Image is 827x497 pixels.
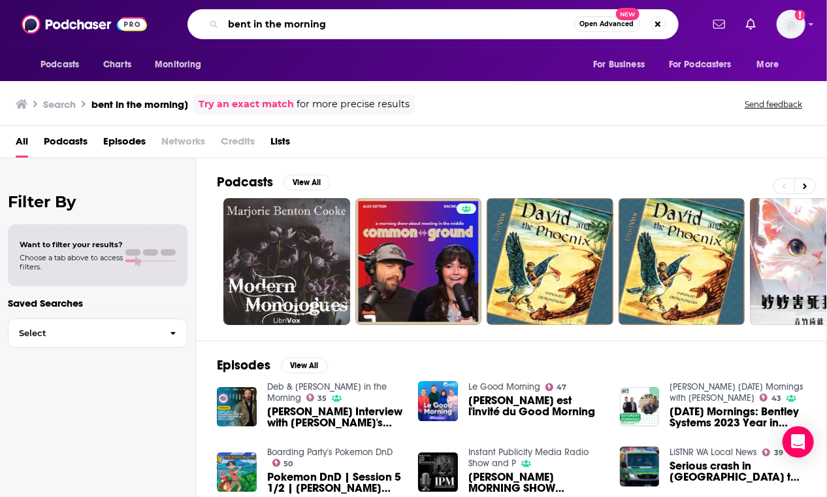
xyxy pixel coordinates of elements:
[161,131,205,158] span: Networks
[670,460,805,483] a: Serious crash in Bentley this morning - tap for more
[284,175,331,190] button: View All
[217,357,328,373] a: EpisodesView All
[41,56,79,74] span: Podcasts
[267,406,403,428] a: Dierks Bentley Interview with Indy's Morning Show 061424
[670,460,805,483] span: Serious crash in [GEOGRAPHIC_DATA] this morning - tap for more
[217,453,257,492] img: Pokemon DnD | Session 5 1/2 | Bentley's Profitable Morning
[8,329,159,337] span: Select
[217,174,331,190] a: PodcastsView All
[270,131,290,158] a: Lists
[468,381,540,392] a: Le Good Morning
[660,52,751,77] button: open menu
[774,450,783,456] span: 39
[557,385,567,390] span: 47
[418,381,458,421] img: Malik Bentalha est l'invité du Good Morning
[620,387,660,427] img: Saturday Mornings: Bentley Systems 2023 Year in Infrastructure and Going Digital Awards
[762,449,783,456] a: 39
[418,453,458,492] img: ROB BENTIVEGNA MORNING SHOW INTERVIEW
[741,99,806,110] button: Send feedback
[267,447,393,458] a: Boarding Party's Pokemon DnD
[267,381,387,403] a: Deb & Matt in the Morning
[103,131,146,158] a: Episodes
[669,56,732,74] span: For Podcasters
[574,16,640,32] button: Open AdvancedNew
[741,13,761,35] a: Show notifications dropdown
[91,98,188,111] h3: bent in the morning]
[187,9,679,39] div: Search podcasts, credits, & more...
[31,52,96,77] button: open menu
[267,406,403,428] span: [PERSON_NAME] Interview with [PERSON_NAME]'s Morning Show 061424
[777,10,805,39] img: User Profile
[317,396,327,402] span: 35
[221,131,255,158] span: Credits
[306,394,327,402] a: 35
[272,459,293,467] a: 50
[670,406,805,428] span: [DATE] Mornings: Bentley Systems 2023 Year in Infrastructure and Going Digital Awards
[8,192,187,211] h2: Filter By
[44,131,88,158] a: Podcasts
[267,471,403,494] a: Pokemon DnD | Session 5 1/2 | Bentley's Profitable Morning
[545,383,567,391] a: 47
[155,56,201,74] span: Monitoring
[43,98,76,111] h3: Search
[670,406,805,428] a: Saturday Mornings: Bentley Systems 2023 Year in Infrastructure and Going Digital Awards
[771,396,781,402] span: 43
[146,52,218,77] button: open menu
[580,21,634,27] span: Open Advanced
[20,240,123,249] span: Want to filter your results?
[8,318,187,348] button: Select
[795,10,805,20] svg: Add a profile image
[199,97,294,112] a: Try an exact match
[284,461,293,467] span: 50
[16,131,28,158] a: All
[8,297,187,309] p: Saved Searches
[281,358,328,373] button: View All
[783,426,814,458] div: Open Intercom Messenger
[217,357,270,373] h2: Episodes
[267,471,403,494] span: Pokemon DnD | Session 5 1/2 | [PERSON_NAME] Profitable Morning
[584,52,661,77] button: open menu
[757,56,779,74] span: More
[748,52,796,77] button: open menu
[22,12,147,37] img: Podchaser - Follow, Share and Rate Podcasts
[760,394,781,402] a: 43
[708,13,730,35] a: Show notifications dropdown
[95,52,139,77] a: Charts
[103,56,131,74] span: Charts
[217,387,257,427] img: Dierks Bentley Interview with Indy's Morning Show 061424
[468,471,604,494] span: [PERSON_NAME] MORNING SHOW INTERVIEW
[670,447,757,458] a: LiSTNR WA Local News
[616,8,640,20] span: New
[620,447,660,487] img: Serious crash in Bentley this morning - tap for more
[670,381,803,403] a: Glenn van Zutphen on Saturday Mornings with Neil Humphreys
[777,10,805,39] span: Logged in as JohnJMudgett
[468,395,604,417] a: Malik Bentalha est l'invité du Good Morning
[777,10,805,39] button: Show profile menu
[468,447,589,469] a: Instant Publicity Media Radio Show and P
[297,97,410,112] span: for more precise results
[217,174,273,190] h2: Podcasts
[468,395,604,417] span: [PERSON_NAME] est l'invité du Good Morning
[223,14,574,35] input: Search podcasts, credits, & more...
[593,56,645,74] span: For Business
[20,253,123,271] span: Choose a tab above to access filters.
[468,471,604,494] a: ROB BENTIVEGNA MORNING SHOW INTERVIEW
